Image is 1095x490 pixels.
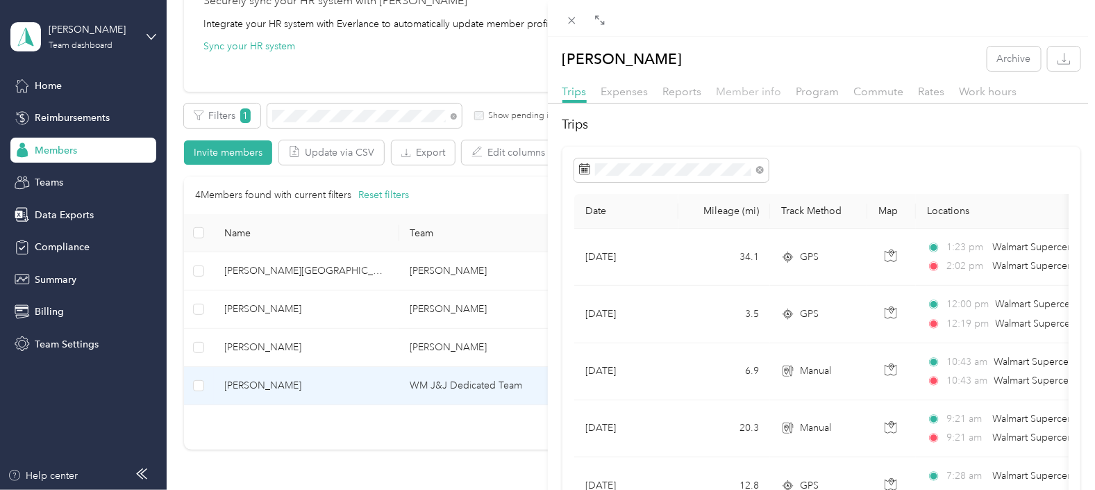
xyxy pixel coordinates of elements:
th: Map [867,194,916,229]
span: Manual [800,364,831,379]
span: Work hours [960,85,1017,98]
span: 10:43 am [947,354,988,370]
span: 9:21 am [947,430,987,446]
span: Expenses [601,85,649,98]
span: 10:43 am [947,373,988,389]
span: GPS [800,250,819,265]
span: 2:02 pm [947,259,987,274]
span: Reports [663,85,702,98]
th: Date [574,194,678,229]
span: Rates [919,85,945,98]
span: 1:23 pm [947,240,987,255]
h2: Trips [562,115,1081,134]
span: 7:28 am [947,468,987,484]
td: 20.3 [678,400,770,457]
span: 9:21 am [947,411,987,427]
span: Program [796,85,839,98]
iframe: Everlance-gr Chat Button Frame [1017,412,1095,490]
span: GPS [800,307,819,322]
td: [DATE] [574,343,678,400]
span: Member info [717,85,782,98]
td: [DATE] [574,286,678,343]
span: Commute [854,85,904,98]
td: 34.1 [678,229,770,286]
span: 12:00 pm [947,297,989,312]
span: 12:19 pm [947,316,989,332]
td: [DATE] [574,400,678,457]
span: Manual [800,420,831,436]
td: 3.5 [678,286,770,343]
td: 6.9 [678,343,770,400]
button: Archive [987,47,1041,71]
th: Mileage (mi) [678,194,770,229]
p: [PERSON_NAME] [562,47,683,71]
th: Track Method [770,194,867,229]
span: Trips [562,85,587,98]
td: [DATE] [574,229,678,286]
